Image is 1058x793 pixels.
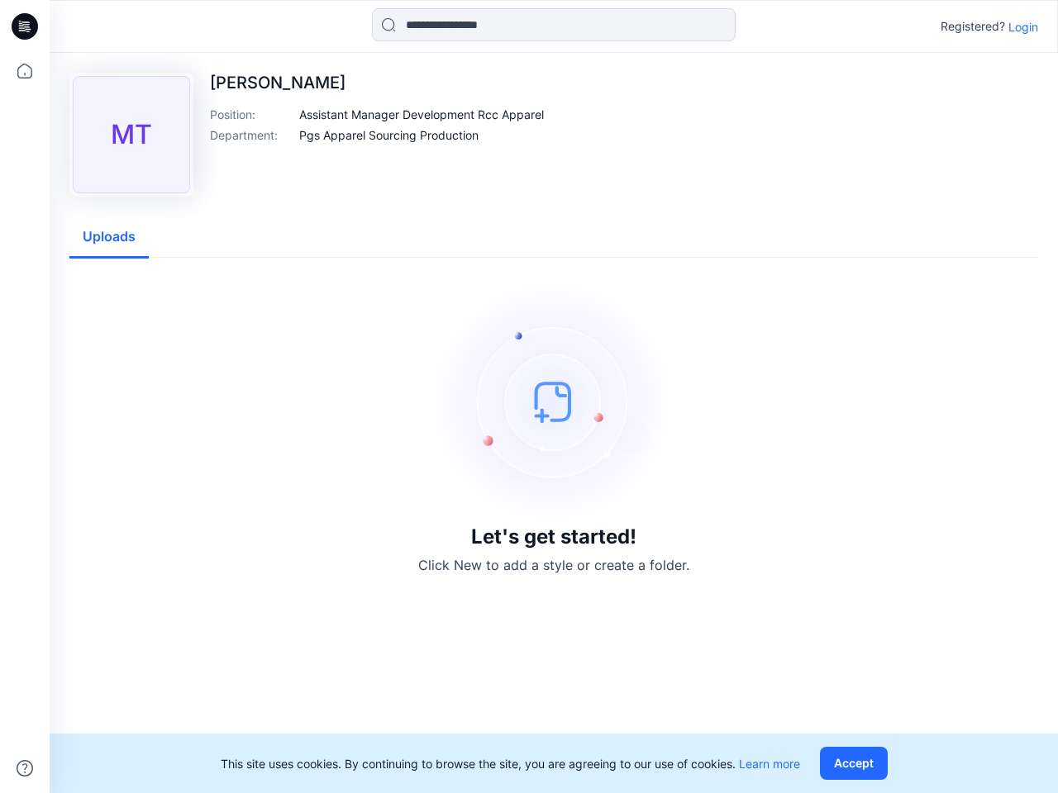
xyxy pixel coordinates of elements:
[69,216,149,259] button: Uploads
[941,17,1005,36] p: Registered?
[73,76,190,193] div: MT
[210,126,293,144] p: Department :
[418,555,689,575] p: Click New to add a style or create a folder.
[1008,18,1038,36] p: Login
[299,126,479,144] p: Pgs Apparel Sourcing Production
[739,757,800,771] a: Learn more
[430,278,678,525] img: empty-state-image.svg
[210,106,293,123] p: Position :
[210,73,544,93] p: [PERSON_NAME]
[299,106,544,123] p: Assistant Manager Development Rcc Apparel
[221,755,800,772] p: This site uses cookies. By continuing to browse the site, you are agreeing to our use of cookies.
[820,747,888,780] button: Accept
[471,525,636,548] h3: Let's get started!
